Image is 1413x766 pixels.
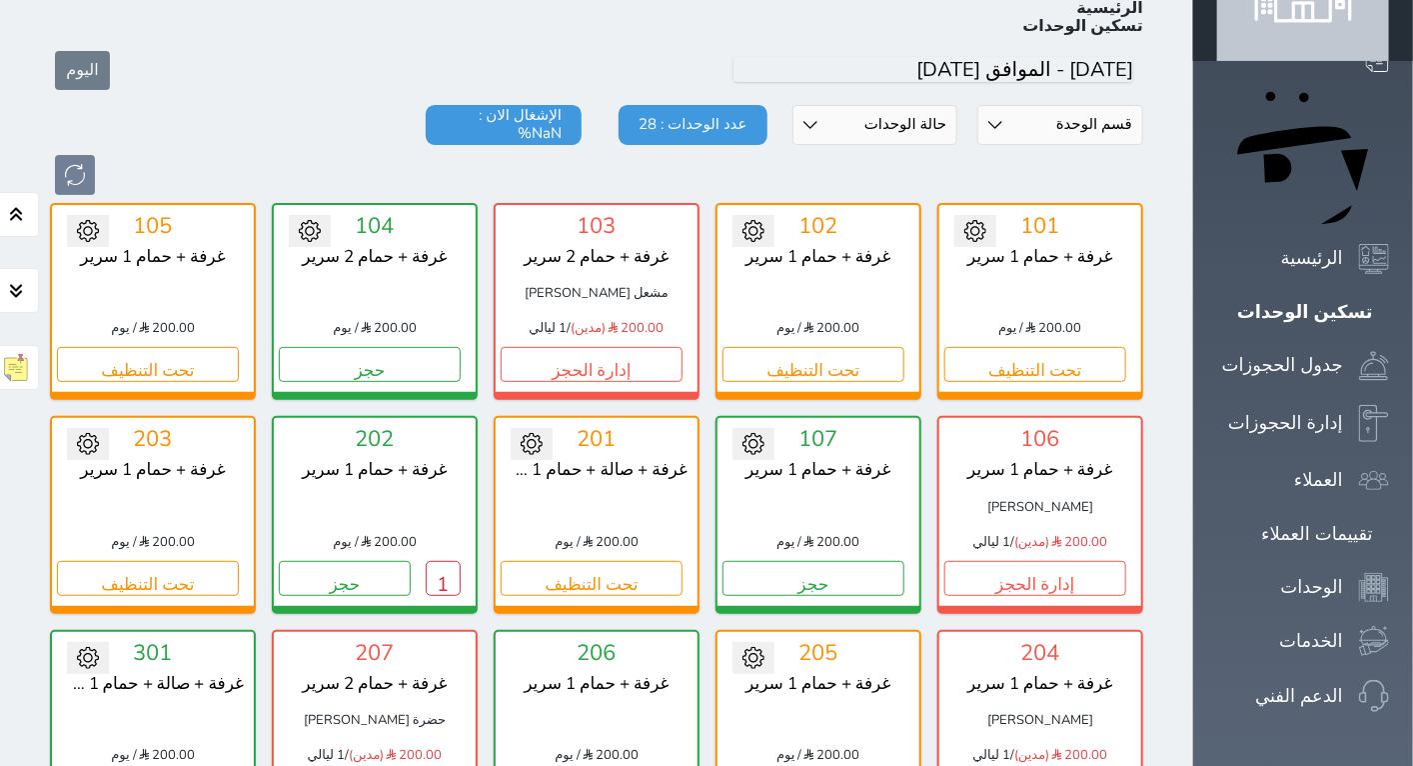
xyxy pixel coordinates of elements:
[949,321,1131,337] div: 200.00
[530,321,568,337] b: 1 ليالي
[619,105,766,145] div: عدد الوحدات : 28
[1281,573,1343,602] div: الوحدات
[1294,466,1343,495] div: العملاء
[949,215,1131,237] div: 101
[62,460,244,480] div: غرفة + حمام 1 سرير
[555,535,580,551] span: / يوم
[501,561,683,596] button: تحت التنظيف
[62,215,244,237] div: 105
[55,51,110,90] button: اليوم
[949,460,1131,480] div: غرفة + حمام 1 سرير
[62,674,244,694] div: غرفة + صالة + حمام 1 سرير
[57,347,239,382] button: تحت التنظيف
[284,535,466,551] div: 200.00
[1010,748,1014,764] div: /
[308,748,346,764] b: 1 ليالي
[727,321,909,337] div: 200.00
[555,748,580,764] span: / يوم
[501,347,683,382] button: إدارة الحجز
[62,642,244,664] div: 301
[1281,244,1343,273] div: الرئيسية
[506,215,688,237] div: 103
[1217,298,1389,327] a: تسكين الوحدات
[284,703,466,738] div: حضرة [PERSON_NAME]
[949,703,1131,738] div: [PERSON_NAME]
[1261,520,1373,549] div: تقييمات العملاء
[1217,466,1389,495] a: العملاء
[998,321,1023,337] span: / يوم
[62,535,244,551] div: 200.00
[722,561,904,596] button: حجز
[776,748,801,764] span: / يوم
[1014,535,1049,551] span: (مدين)
[62,748,244,764] div: 200.00
[571,321,606,337] span: (مدين)
[349,748,384,764] span: (مدين)
[776,535,801,551] span: / يوم
[727,642,909,664] div: 205
[284,428,466,450] div: 202
[776,321,801,337] span: / يوم
[1217,520,1389,549] a: تقييمات العملاء
[727,748,909,764] div: 200.00
[57,561,239,596] button: تحت التنظيف
[949,428,1131,450] div: 106
[727,428,909,450] div: 107
[727,674,909,694] div: غرفة + حمام 1 سرير
[1222,351,1343,380] div: جدول الحجوزات
[284,642,466,664] div: 207
[727,460,909,480] div: غرفة + حمام 1 سرير
[333,535,358,551] span: / يوم
[567,321,571,337] div: /
[949,748,1131,764] div: 200.00
[1023,15,1143,37] a: تسكين الوحدات
[284,674,466,694] div: غرفة + حمام 2 سرير
[284,460,466,480] div: غرفة + حمام 1 سرير
[506,535,688,551] div: 200.00
[506,276,688,311] div: مشعل [PERSON_NAME]
[1217,626,1389,656] a: الخدمات
[426,105,582,145] div: الإشغال الان : NaN%
[284,321,466,337] div: 200.00
[506,748,688,764] div: 200.00
[111,748,136,764] span: / يوم
[727,215,909,237] div: 102
[949,490,1131,525] div: [PERSON_NAME]
[1217,351,1389,381] a: جدول الحجوزات
[1217,405,1389,443] a: إدارة الحجوزات
[111,535,136,551] span: / يوم
[949,674,1131,694] div: غرفة + حمام 1 سرير
[727,247,909,267] div: غرفة + حمام 1 سرير
[345,748,349,764] div: /
[949,642,1131,664] div: 204
[1014,748,1049,764] span: (مدين)
[1010,535,1014,551] div: /
[62,428,244,450] div: 203
[944,347,1126,382] button: تحت التنظيف
[1255,682,1343,711] div: الدعم الفني
[506,321,688,337] div: 200.00
[279,347,461,382] button: حجز
[722,347,904,382] button: تحت التنظيف
[1237,298,1373,327] div: تسكين الوحدات
[973,748,1011,764] b: 1 ليالي
[949,535,1131,551] div: 200.00
[1217,573,1389,603] a: الوحدات
[62,321,244,337] div: 200.00
[284,748,466,764] div: 200.00
[973,535,1011,551] b: 1 ليالي
[506,642,688,664] div: 206
[1228,409,1343,438] div: إدارة الحجوزات
[111,321,136,337] span: / يوم
[727,535,909,551] div: 200.00
[284,215,466,237] div: 104
[1217,72,1389,244] a: ملاحظات فريق العمل
[506,247,688,267] div: غرفة + حمام 2 سرير
[1217,680,1389,712] a: الدعم الفني
[506,428,688,450] div: 201
[506,460,688,480] div: غرفة + صالة + حمام 1 سرير
[284,247,466,267] div: غرفة + حمام 2 سرير
[333,321,358,337] span: / يوم
[949,247,1131,267] div: غرفة + حمام 1 سرير
[62,247,244,267] div: غرفة + حمام 1 سرير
